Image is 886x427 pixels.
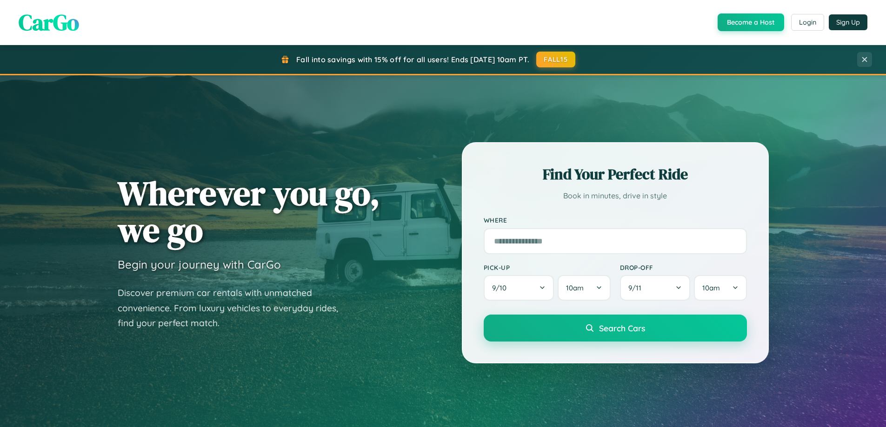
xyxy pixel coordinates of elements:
[118,285,350,331] p: Discover premium car rentals with unmatched convenience. From luxury vehicles to everyday rides, ...
[118,257,281,271] h3: Begin your journey with CarGo
[694,275,746,301] button: 10am
[566,283,584,292] span: 10am
[484,189,747,203] p: Book in minutes, drive in style
[791,14,824,31] button: Login
[484,263,611,271] label: Pick-up
[620,263,747,271] label: Drop-off
[484,315,747,342] button: Search Cars
[484,217,747,224] label: Where
[118,175,380,248] h1: Wherever you go, we go
[628,283,646,292] span: 9 / 11
[296,55,529,64] span: Fall into savings with 15% off for all users! Ends [DATE] 10am PT.
[484,164,747,184] h2: Find Your Perfect Ride
[536,52,575,67] button: FALL15
[718,13,784,31] button: Become a Host
[492,283,511,292] span: 9 / 10
[829,14,867,30] button: Sign Up
[702,283,720,292] span: 10am
[599,323,645,333] span: Search Cars
[19,7,79,38] span: CarGo
[558,275,610,301] button: 10am
[484,275,554,301] button: 9/10
[620,275,691,301] button: 9/11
